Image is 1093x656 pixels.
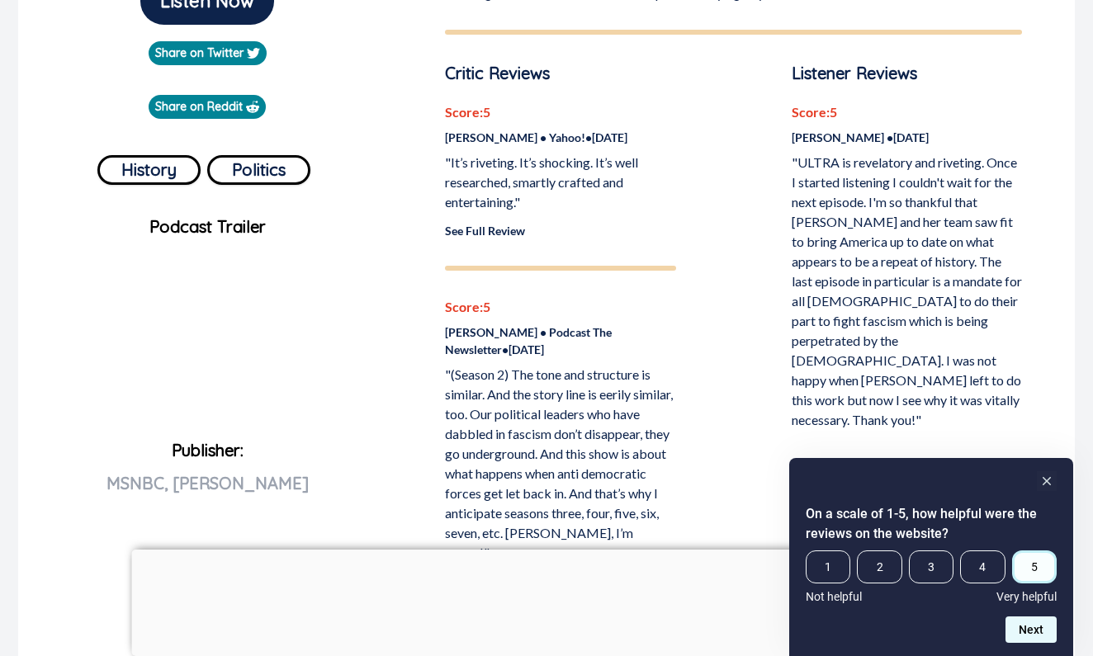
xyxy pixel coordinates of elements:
[806,471,1057,643] div: On a scale of 1-5, how helpful were the reviews on the website? Select an option from 1 to 5, wit...
[445,323,675,358] p: [PERSON_NAME] • Podcast The Newsletter • [DATE]
[445,297,675,317] p: Score: 5
[106,473,309,493] span: MSNBC, [PERSON_NAME]
[207,149,310,185] a: Politics
[1012,550,1057,583] span: 5
[806,550,1057,603] div: On a scale of 1-5, how helpful were the reviews on the website? Select an option from 1 to 5, wit...
[445,153,675,212] p: "It’s riveting. It’s shocking. It’s well researched, smartly crafted and entertaining."
[996,590,1057,603] span: Very helpful
[445,61,675,86] p: Critic Reviews
[31,215,384,239] p: Podcast Trailer
[792,102,1022,122] p: Score: 5
[97,155,201,185] button: History
[1037,471,1057,491] button: Hide survey
[97,149,201,185] a: History
[960,550,1005,583] span: 4
[857,550,901,583] span: 2
[445,224,525,238] a: See Full Review
[806,590,862,603] span: Not helpful
[806,504,1057,544] h2: On a scale of 1-5, how helpful were the reviews on the website? Select an option from 1 to 5, wit...
[149,95,266,119] a: Share on Reddit
[207,155,310,185] button: Politics
[31,434,384,553] p: Publisher:
[149,41,267,65] a: Share on Twitter
[445,129,675,146] p: [PERSON_NAME] • Yahoo! • [DATE]
[792,129,1022,146] p: [PERSON_NAME] • [DATE]
[792,153,1022,430] p: "ULTRA is revelatory and riveting. Once I started listening I couldn't wait for the next episode....
[1005,616,1057,643] button: Next question
[806,550,850,583] span: 1
[909,550,953,583] span: 3
[445,365,675,563] p: "(Season 2) The tone and structure is similar. And the story line is eerily similar, too. Our pol...
[132,550,962,652] iframe: Advertisement
[445,102,675,122] p: Score: 5
[792,61,1022,86] p: Listener Reviews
